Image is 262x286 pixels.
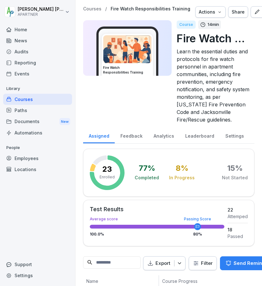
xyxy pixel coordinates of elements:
a: Analytics [148,127,180,143]
div: Documents [3,116,72,128]
a: Leaderboard [180,127,220,143]
div: Support [3,259,72,270]
div: Course [177,21,196,29]
div: Completed [135,175,159,181]
a: Locations [3,164,72,175]
a: DocumentsNew [3,116,72,128]
a: Automations [3,127,72,138]
div: 22 [228,206,248,213]
a: Courses [83,6,101,12]
button: Filter [189,257,216,270]
div: Filter [193,260,213,266]
p: / [105,6,107,12]
p: 14 min [208,21,219,28]
a: Home [3,24,72,35]
p: APARTNER [18,12,64,17]
a: Settings [220,127,249,143]
a: Audits [3,46,72,57]
a: Events [3,68,72,79]
div: In Progress [169,175,195,181]
p: Export [155,260,170,267]
div: Passing Score [184,217,211,221]
img: h37bjt4bvpoadzwqiwjtfndf.png [103,35,151,63]
a: Feedback [115,127,148,143]
div: 18 [228,226,248,233]
div: 80 % [193,232,202,236]
p: Name [86,278,155,284]
div: 8 % [176,164,188,172]
div: Attemped [228,213,248,220]
a: News [3,35,72,46]
div: Average score [90,217,224,221]
p: Library [3,84,72,94]
div: Share [232,9,245,15]
div: 15 % [227,164,243,172]
button: Share [228,6,248,18]
button: Actions [195,6,226,18]
div: Passed [228,233,248,240]
p: Learn the essential duties and protocols for fire watch personnel in apartment communities, inclu... [177,48,249,123]
p: People [3,143,72,153]
h3: Fire Watch Responsibilities Training [103,65,152,75]
p: [PERSON_NAME] [PERSON_NAME] [18,7,64,12]
div: Test Results [90,206,224,212]
a: Assigned [83,127,115,143]
a: Reporting [3,57,72,68]
div: 100.0 % [90,232,224,236]
p: Course Progress [162,278,251,284]
a: Fire Watch Responsibilities Training [111,6,190,12]
p: Fire Watch Responsibilities Training [177,30,249,46]
a: Employees [3,153,72,164]
div: Actions [199,9,222,15]
a: Settings [3,270,72,281]
a: Paths [3,105,72,116]
div: Not Started [222,175,248,181]
div: 77 % [139,164,155,172]
button: Export [143,256,186,271]
p: Enrolled [100,174,115,180]
div: New [59,118,70,125]
p: 23 [102,165,112,173]
a: Courses [3,94,72,105]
